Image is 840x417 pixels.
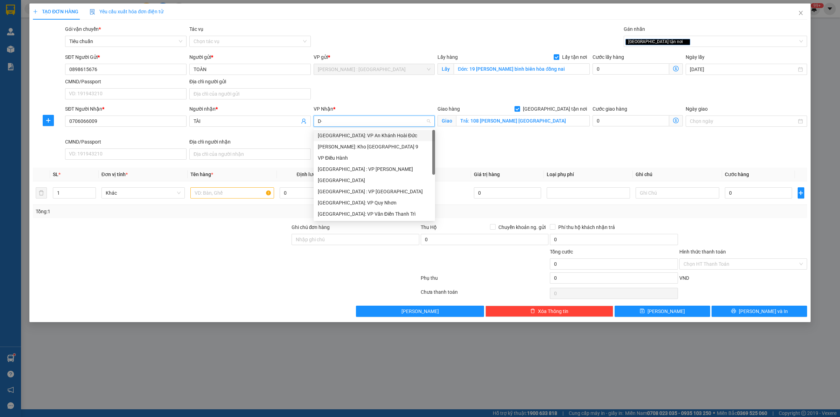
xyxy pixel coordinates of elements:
[686,54,705,60] label: Ngày lấy
[318,154,431,162] div: VP Điều Hành
[456,115,590,126] input: Giao tận nơi
[686,106,708,112] label: Ngày giao
[297,172,322,177] span: Định lượng
[593,63,669,75] input: Cước lấy hàng
[474,187,541,199] input: 0
[640,308,645,314] span: save
[555,223,618,231] span: Phí thu hộ khách nhận trả
[314,208,435,220] div: Hà Nội: VP Văn Điển Thanh Trì
[725,172,749,177] span: Cước hàng
[292,234,419,245] input: Ghi chú đơn hàng
[189,78,311,85] div: Địa chỉ người gửi
[90,9,163,14] span: Yêu cầu xuất hóa đơn điện tử
[454,63,590,75] input: Lấy tận nơi
[15,20,150,25] strong: (Công Ty TNHH Chuyển Phát Nhanh Bảo An - MST: 0109597835)
[679,275,689,281] span: VND
[712,306,807,317] button: printer[PERSON_NAME] và In
[647,307,685,315] span: [PERSON_NAME]
[189,53,311,61] div: Người gửi
[318,64,431,75] span: Hồ Chí Minh : Kho Quận 12
[33,27,133,54] span: [PHONE_NUMBER] - [DOMAIN_NAME]
[314,106,333,112] span: VP Nhận
[636,187,719,199] input: Ghi Chú
[16,10,148,18] strong: BIÊN NHẬN VẬN CHUYỂN BẢO AN EXPRESS
[318,176,431,184] div: [GEOGRAPHIC_DATA]
[496,223,548,231] span: Chuyển khoản ng. gửi
[633,168,722,181] th: Ghi chú
[36,208,324,215] div: Tổng: 1
[65,138,187,146] div: CMND/Passport
[318,165,431,173] div: [GEOGRAPHIC_DATA] : VP [PERSON_NAME]
[437,63,454,75] span: Lấy
[538,307,568,315] span: Xóa Thông tin
[314,175,435,186] div: Đà Nẵng
[731,308,736,314] span: printer
[420,274,549,286] div: Phụ thu
[798,10,804,16] span: close
[798,190,804,196] span: plus
[318,199,431,207] div: [GEOGRAPHIC_DATA]: VP Quy Nhơn
[189,105,311,113] div: Người nhận
[550,249,573,255] span: Tổng cước
[318,143,431,151] div: [PERSON_NAME]: Kho [GEOGRAPHIC_DATA] 9
[624,26,645,32] label: Gán nhãn
[314,53,435,61] div: VP gửi
[33,9,38,14] span: plus
[593,54,624,60] label: Cước lấy hàng
[791,4,811,23] button: Close
[318,188,431,195] div: [GEOGRAPHIC_DATA] : VP [GEOGRAPHIC_DATA]
[530,308,535,314] span: delete
[292,224,330,230] label: Ghi chú đơn hàng
[301,118,307,124] span: user-add
[36,187,47,199] button: delete
[421,224,437,230] span: Thu Hộ
[43,118,54,123] span: plus
[520,105,590,113] span: [GEOGRAPHIC_DATA] tận nơi
[314,186,435,197] div: Hà Nội : VP Hà Đông
[798,187,804,199] button: plus
[684,40,687,43] span: close
[189,148,311,160] input: Địa chỉ của người nhận
[739,307,788,315] span: [PERSON_NAME] và In
[544,168,633,181] th: Loại phụ phí
[559,53,590,61] span: Lấy tận nơi
[437,106,460,112] span: Giao hàng
[189,26,203,32] label: Tác vụ
[679,249,726,255] label: Hình thức thanh toán
[314,152,435,164] div: VP Điều Hành
[190,172,213,177] span: Tên hàng
[33,9,78,14] span: TẠO ĐƠN HÀNG
[625,39,690,45] span: [GEOGRAPHIC_DATA] tận nơi
[420,288,549,300] div: Chưa thanh toán
[593,115,669,126] input: Cước giao hàng
[106,188,181,198] span: Khác
[356,306,484,317] button: [PERSON_NAME]
[673,118,679,123] span: dollar-circle
[190,187,274,199] input: VD: Bàn, Ghế
[690,117,797,125] input: Ngày giao
[43,115,54,126] button: plus
[314,164,435,175] div: Đà Nẵng : VP Thanh Khê
[189,88,311,99] input: Địa chỉ của người gửi
[615,306,710,317] button: save[PERSON_NAME]
[318,210,431,218] div: [GEOGRAPHIC_DATA]: VP Văn Điển Thanh Trì
[90,9,95,15] img: icon
[314,141,435,152] div: Hồ Chí Minh: Kho Thủ Đức & Quận 9
[69,36,182,47] span: Tiêu chuẩn
[65,105,187,113] div: SĐT Người Nhận
[437,115,456,126] span: Giao
[401,307,439,315] span: [PERSON_NAME]
[485,306,613,317] button: deleteXóa Thông tin
[474,172,500,177] span: Giá trị hàng
[101,172,128,177] span: Đơn vị tính
[189,138,311,146] div: Địa chỉ người nhận
[593,106,627,112] label: Cước giao hàng
[673,66,679,71] span: dollar-circle
[65,53,187,61] div: SĐT Người Gửi
[314,197,435,208] div: Bình Định: VP Quy Nhơn
[437,54,458,60] span: Lấy hàng
[65,78,187,85] div: CMND/Passport
[318,132,431,139] div: [GEOGRAPHIC_DATA]: VP An Khánh Hoài Đức
[690,65,797,73] input: Ngày lấy
[314,130,435,141] div: Hà Nội: VP An Khánh Hoài Đức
